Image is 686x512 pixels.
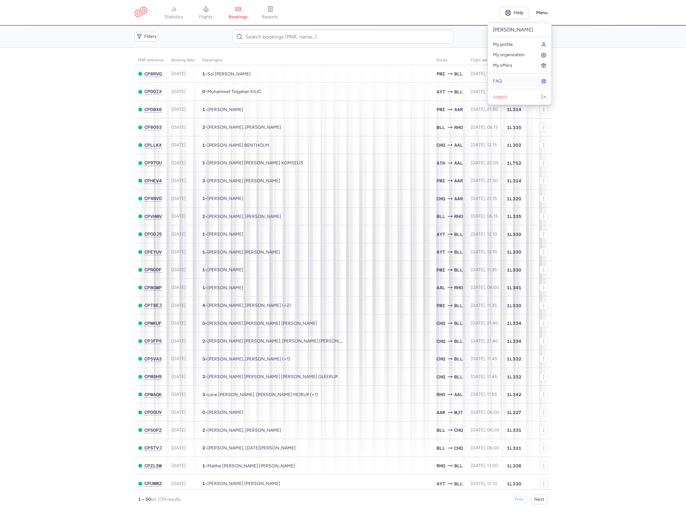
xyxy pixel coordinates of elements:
span: [DATE] [172,445,186,451]
span: Trine Faurby HANSEN [208,481,281,486]
span: 2 [203,178,205,183]
span: 1 [203,107,205,112]
span: CPUWM2 [145,481,162,486]
span: 2 [203,445,205,450]
span: 1L302 [507,142,522,148]
span: 2 [203,338,205,343]
span: [DATE] [172,142,186,148]
span: Mike MADSEN, Louise BRAHE, Mikkel BOENDERGAARD [208,356,291,362]
span: Eray ERGUL, Ramazan BOSTANCI [208,445,296,451]
span: [DATE] [172,160,186,166]
span: 2 [203,125,205,130]
span: My profile [493,42,513,47]
span: MJT [455,409,463,416]
button: Filters [135,32,159,41]
span: [DATE] [172,249,186,255]
button: CPMSH9 [145,374,162,379]
span: 1L341 [507,284,522,291]
button: CPDGUV [145,410,162,415]
span: [DATE], 06.15 [471,213,498,219]
span: 2 [203,428,205,433]
span: AAR [455,195,463,202]
span: Denis NIKOLOV [208,196,244,201]
span: • [203,125,282,130]
span: • [203,303,291,308]
button: CP5VA3 [145,356,162,362]
a: Help [500,7,529,19]
span: [DATE] [172,196,186,201]
span: 1L327 [507,409,522,416]
span: 1L752 [507,160,522,166]
th: PNR reference [135,56,168,65]
th: Route [433,56,467,65]
button: CPT8EJ [145,303,162,308]
strong: 1 – 50 [138,497,152,502]
span: 2 [203,214,205,219]
span: [DATE], 12.10 [471,481,498,486]
span: BLL [455,373,463,380]
span: My organization [493,52,525,57]
span: [DATE], 21.50 [471,107,498,112]
span: [DATE] [172,338,186,344]
span: • [203,71,251,77]
span: BLL [455,302,463,309]
a: statistics [158,6,190,20]
span: FAQ [493,79,502,84]
span: [DATE] [172,178,186,183]
span: RHO [455,213,463,220]
span: [DATE], 06.15 [471,125,498,130]
button: CP8OS3 [145,125,162,130]
span: 0 [203,410,205,415]
span: August Madsen BENTHOLM [208,143,269,148]
span: 0 [203,321,205,326]
span: 1 [203,285,205,290]
span: CP5OPZ [145,428,162,433]
a: CitizenPlane red outlined logo [135,7,147,19]
span: 1L334 [507,320,522,326]
span: CHQ [455,427,463,434]
th: flight date [467,56,503,65]
span: Filip Boe OLSEN [208,285,244,291]
span: BLL [437,427,446,434]
span: [DATE], 11.45 [471,356,498,361]
span: BLL [455,70,463,77]
span: 1 [203,481,205,486]
span: 1 [203,231,205,237]
span: • [203,321,317,326]
span: CPHEV4 [145,178,162,183]
span: reports [262,14,278,20]
span: • [203,285,244,291]
span: [DATE] [172,285,186,290]
span: Lisa Staehr ANDERSEN, Kim ANDERSEN [208,428,282,433]
span: AYT [437,231,446,238]
span: 1L332 [507,356,522,362]
span: • [203,231,244,237]
span: [DATE], 06.00 [471,427,499,433]
span: • [203,481,281,486]
span: AAL [455,142,463,149]
button: CP8RVQ [145,71,162,77]
span: AAR [437,409,446,416]
span: [DATE] [172,410,186,415]
span: 1L336 [507,463,522,469]
span: CHQ [437,320,446,327]
span: 0 [203,89,205,94]
span: Ibrahim DOVD [208,231,244,237]
span: John Filip RENDBOE, Sara MCTIGUE [208,214,282,219]
span: Lone KONDRUP, Victoria Kondrup MORUP, Lukas ROSENLUND SCHMIDT [208,392,318,397]
span: [DATE], 11.45 [471,374,498,379]
button: CPWKUF [145,321,162,326]
span: [DATE], 21.50 [471,178,498,183]
span: [DATE], 12.15 [471,142,497,148]
span: BLL [437,124,446,131]
span: 1L331 [507,445,522,451]
span: Zainab FARAH [208,107,244,112]
th: Passengers [199,56,433,65]
span: [DATE] [172,231,186,237]
span: Christian Koudahl BACH, Sofie Nordin FROST [208,338,355,344]
span: • [203,249,281,255]
span: CPNDDF [145,267,162,272]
